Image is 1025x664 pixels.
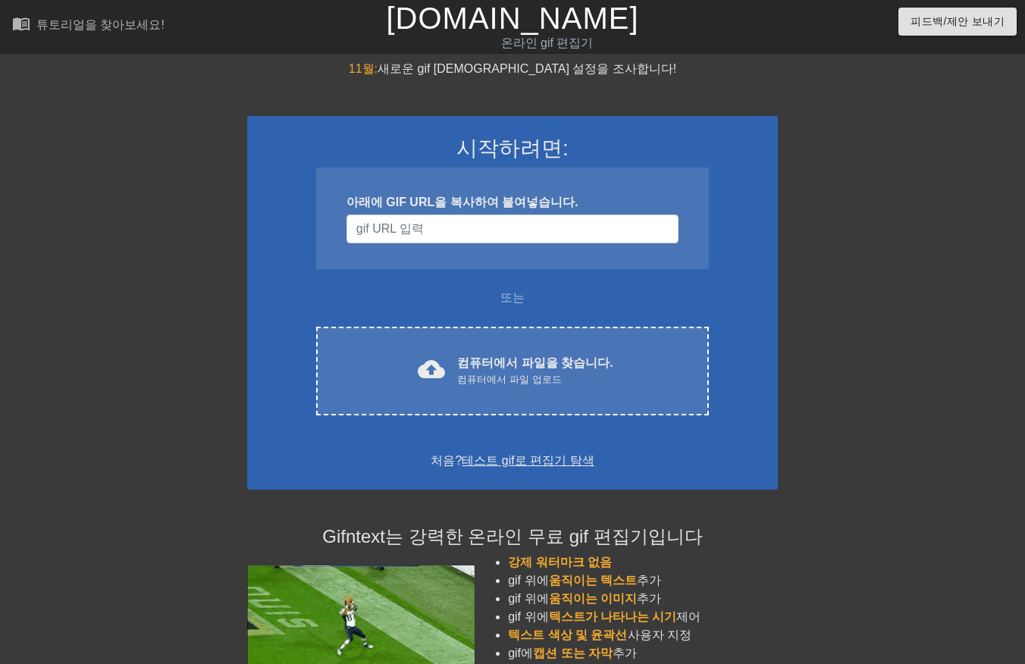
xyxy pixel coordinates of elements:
span: 11월: [349,62,378,75]
span: 텍스트가 나타나는 시기 [549,610,677,623]
div: 처음? [267,452,758,470]
div: 아래에 GIF URL을 복사하여 붙여넣습니다. [346,193,679,211]
span: 강제 워터마크 없음 [508,556,612,568]
li: gif 위에 추가 [508,572,778,590]
button: 피드백/제안 보내기 [898,8,1017,36]
div: 새로운 gif [DEMOGRAPHIC_DATA] 설정을 조사합니다! [247,60,778,78]
h3: 시작하려면: [267,136,758,161]
span: cloud_upload [418,355,445,383]
li: gif에 추가 [508,644,778,662]
a: [DOMAIN_NAME] [386,2,638,35]
li: gif 위에 추가 [508,590,778,608]
span: 움직이는 텍스트 [549,574,637,587]
font: 컴퓨터에서 파일을 찾습니다. [457,356,613,369]
span: menu_book [12,14,30,33]
a: 테스트 gif로 편집기 탐색 [462,454,594,467]
a: 튜토리얼을 찾아보세요! [12,14,165,38]
div: 또는 [287,289,738,307]
li: 사용자 지정 [508,626,778,644]
div: 튜토리얼을 찾아보세요! [36,18,165,31]
li: gif 위에 제어 [508,608,778,626]
span: 캡션 또는 자막 [533,647,613,659]
h4: Gifntext는 강력한 온라인 무료 gif 편집기입니다 [247,526,778,548]
div: 온라인 gif 편집기 [350,34,745,52]
span: 텍스트 색상 및 윤곽선 [508,628,627,641]
div: 컴퓨터에서 파일 업로드 [457,372,613,387]
input: 사용자 이름 [346,215,679,243]
span: 피드백/제안 보내기 [911,12,1005,31]
span: 움직이는 이미지 [549,592,637,605]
